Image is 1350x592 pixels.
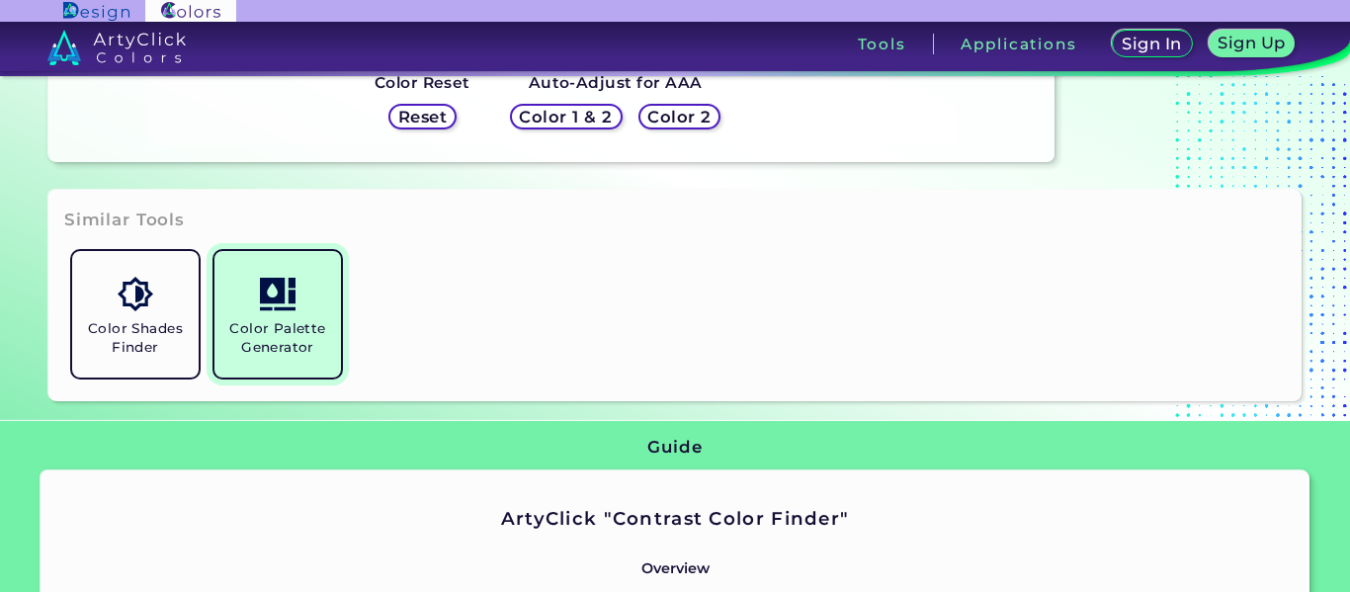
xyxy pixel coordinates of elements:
h3: Applications [961,37,1076,51]
a: Sign In [1116,32,1188,56]
a: Sign Up [1213,32,1291,56]
img: ArtyClick Design logo [63,2,129,21]
strong: Color Reset [375,73,470,92]
strong: Auto-Adjust for AAA [529,73,703,92]
h5: Color 2 [650,110,708,125]
h2: ArtyClick "Contrast Color Finder" [243,506,1107,532]
h3: Similar Tools [64,209,185,232]
img: icon_color_shades.svg [118,277,152,311]
h5: Sign In [1126,37,1179,51]
h5: Color Palette Generator [222,319,333,357]
h5: Sign Up [1222,36,1283,50]
a: Color Palette Generator [207,243,349,385]
h5: Reset [400,110,445,125]
h5: Color 1 & 2 [524,110,608,125]
h5: Color Shades Finder [80,319,191,357]
a: Color Shades Finder [64,243,207,385]
img: logo_artyclick_colors_white.svg [47,30,187,65]
h3: Tools [858,37,906,51]
p: Overview [243,556,1107,580]
h3: Guide [647,436,702,460]
img: icon_col_pal_col.svg [260,277,295,311]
